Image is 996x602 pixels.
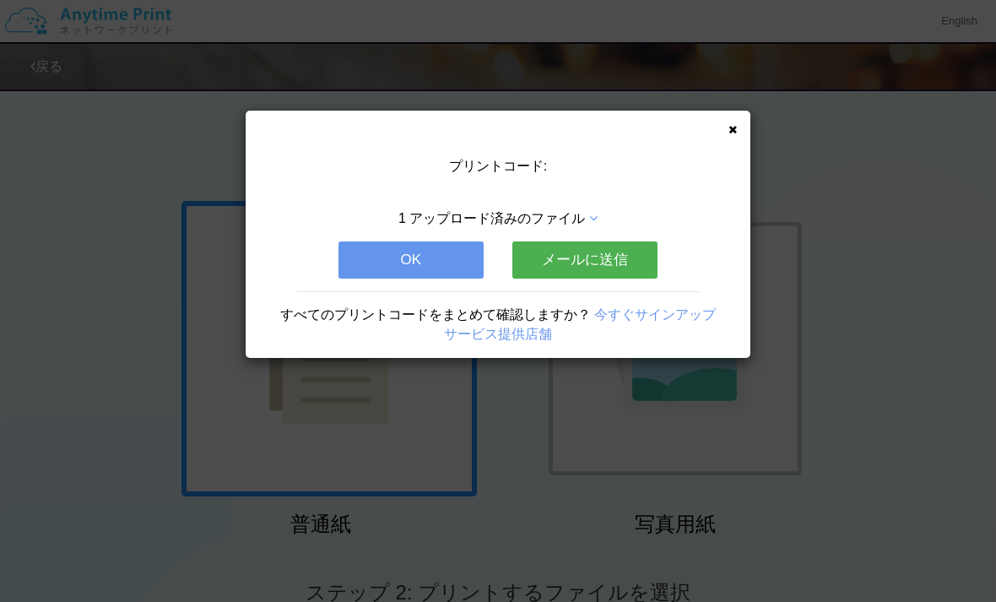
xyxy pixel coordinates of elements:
button: OK [338,241,484,279]
span: すべてのプリントコードをまとめて確認しますか？ [280,307,591,322]
a: 今すぐサインアップ [594,307,716,322]
button: メールに送信 [512,241,658,279]
span: プリントコード: [449,159,547,173]
span: 1 アップロード済みのファイル [398,211,585,225]
a: サービス提供店舗 [444,327,552,341]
